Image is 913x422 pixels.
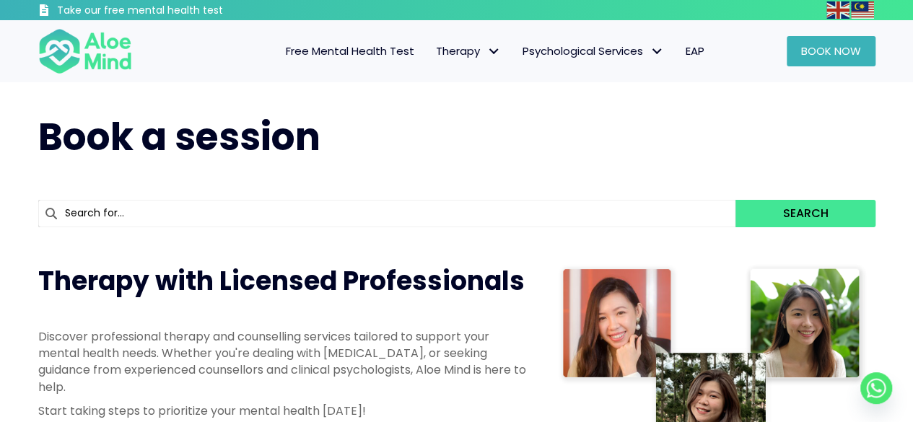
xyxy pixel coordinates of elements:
[686,43,704,58] span: EAP
[523,43,664,58] span: Psychological Services
[425,36,512,66] a: TherapyTherapy: submenu
[826,1,849,19] img: en
[512,36,675,66] a: Psychological ServicesPsychological Services: submenu
[826,1,851,18] a: English
[38,403,529,419] p: Start taking steps to prioritize your mental health [DATE]!
[38,200,736,227] input: Search for...
[735,200,875,227] button: Search
[151,36,715,66] nav: Menu
[647,41,668,62] span: Psychological Services: submenu
[286,43,414,58] span: Free Mental Health Test
[675,36,715,66] a: EAP
[38,328,529,395] p: Discover professional therapy and counselling services tailored to support your mental health nee...
[38,27,132,75] img: Aloe mind Logo
[57,4,300,18] h3: Take our free mental health test
[38,263,525,299] span: Therapy with Licensed Professionals
[851,1,874,19] img: ms
[38,110,320,163] span: Book a session
[787,36,875,66] a: Book Now
[801,43,861,58] span: Book Now
[275,36,425,66] a: Free Mental Health Test
[851,1,875,18] a: Malay
[436,43,501,58] span: Therapy
[38,4,300,20] a: Take our free mental health test
[860,372,892,404] a: Whatsapp
[484,41,504,62] span: Therapy: submenu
